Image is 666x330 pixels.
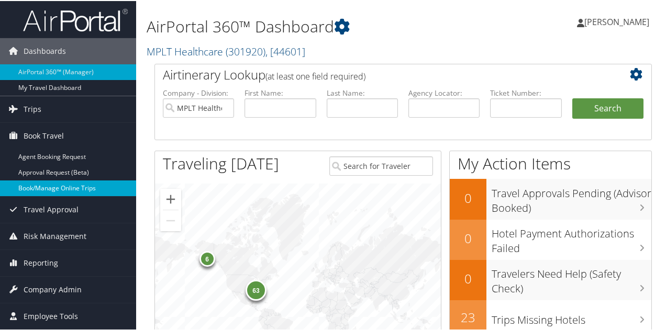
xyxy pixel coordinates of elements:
span: Company Admin [24,276,82,302]
label: Last Name: [327,87,398,97]
label: First Name: [245,87,316,97]
img: airportal-logo.png [23,7,128,31]
h2: Airtinerary Lookup [163,65,602,83]
span: , [ 44601 ] [265,43,305,58]
button: Zoom out [160,209,181,230]
span: (at least one field required) [265,70,365,81]
span: [PERSON_NAME] [584,15,649,27]
span: Reporting [24,249,58,275]
div: 63 [246,279,267,300]
h3: Travel Approvals Pending (Advisor Booked) [492,180,651,214]
h3: Hotel Payment Authorizations Failed [492,220,651,255]
h3: Trips Missing Hotels [492,306,651,326]
button: Zoom in [160,188,181,209]
a: 0Hotel Payment Authorizations Failed [450,219,651,259]
button: Search [572,97,643,118]
h2: 0 [450,229,486,246]
span: Trips [24,95,41,121]
h1: Traveling [DATE] [163,152,279,174]
h1: AirPortal 360™ Dashboard [147,15,489,37]
span: Dashboards [24,37,66,63]
a: 0Travelers Need Help (Safety Check) [450,259,651,299]
label: Agency Locator: [408,87,480,97]
a: [PERSON_NAME] [577,5,660,37]
div: 6 [199,250,215,266]
span: Risk Management [24,222,86,248]
a: MPLT Healthcare [147,43,305,58]
input: Search for Traveler [329,155,432,175]
span: Employee Tools [24,302,78,328]
h2: 0 [450,188,486,206]
label: Company - Division: [163,87,234,97]
h2: 0 [450,269,486,287]
span: ( 301920 ) [226,43,265,58]
span: Book Travel [24,122,64,148]
h1: My Action Items [450,152,651,174]
h3: Travelers Need Help (Safety Check) [492,260,651,295]
label: Ticket Number: [490,87,561,97]
a: 0Travel Approvals Pending (Advisor Booked) [450,178,651,218]
h2: 23 [450,308,486,325]
span: Travel Approval [24,196,79,222]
